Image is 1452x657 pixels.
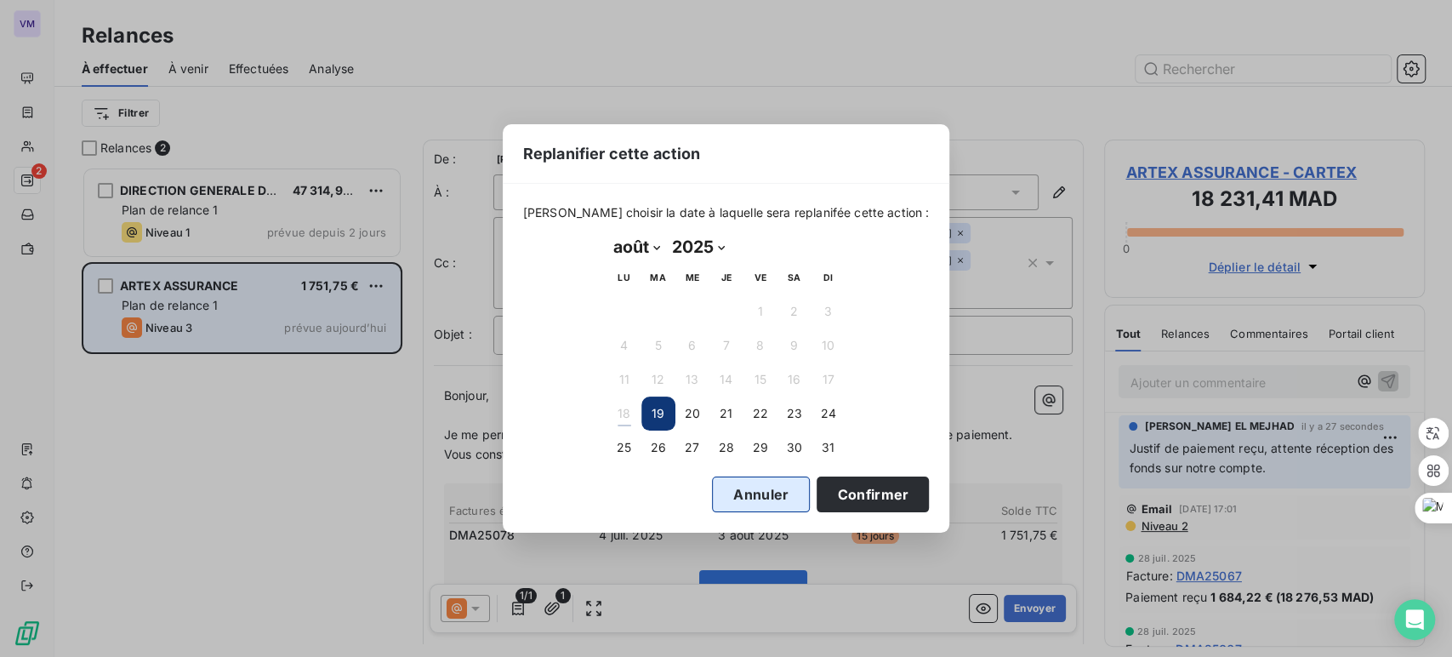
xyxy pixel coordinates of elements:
[709,363,743,397] button: 14
[712,477,810,512] button: Annuler
[811,328,846,363] button: 10
[743,397,777,431] button: 22
[607,397,641,431] button: 18
[777,431,811,465] button: 30
[607,363,641,397] button: 11
[675,397,709,431] button: 20
[817,477,929,512] button: Confirmer
[777,294,811,328] button: 2
[777,363,811,397] button: 16
[607,431,641,465] button: 25
[675,363,709,397] button: 13
[607,260,641,294] th: lundi
[607,328,641,363] button: 4
[743,328,777,363] button: 8
[777,397,811,431] button: 23
[743,363,777,397] button: 15
[777,260,811,294] th: samedi
[641,397,675,431] button: 19
[523,142,701,165] span: Replanifier cette action
[675,328,709,363] button: 6
[675,260,709,294] th: mercredi
[641,328,675,363] button: 5
[743,431,777,465] button: 29
[641,363,675,397] button: 12
[523,204,930,221] span: [PERSON_NAME] choisir la date à laquelle sera replanifée cette action :
[709,431,743,465] button: 28
[709,328,743,363] button: 7
[811,363,846,397] button: 17
[777,328,811,363] button: 9
[641,260,675,294] th: mardi
[743,294,777,328] button: 1
[1394,599,1435,640] div: Open Intercom Messenger
[709,260,743,294] th: jeudi
[811,294,846,328] button: 3
[641,431,675,465] button: 26
[811,397,846,431] button: 24
[675,431,709,465] button: 27
[743,260,777,294] th: vendredi
[709,397,743,431] button: 21
[811,431,846,465] button: 31
[811,260,846,294] th: dimanche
